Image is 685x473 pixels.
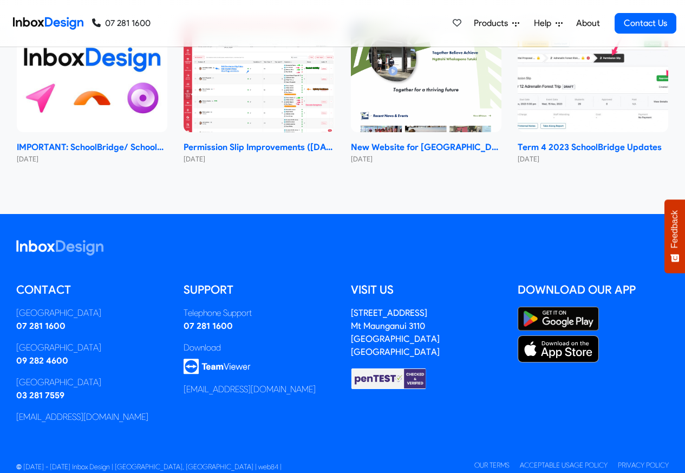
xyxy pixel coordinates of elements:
a: Contact Us [615,13,676,34]
small: [DATE] [184,154,334,164]
img: Checked & Verified by penTEST [351,367,427,390]
a: [STREET_ADDRESS]Mt Maunganui 3110[GEOGRAPHIC_DATA][GEOGRAPHIC_DATA] [351,308,440,357]
a: IMPORTANT: SchoolBridge/ SchoolPoint Data- Sharing Information- NEW 2024 IMPORTANT: SchoolBridge/... [17,20,167,165]
div: [GEOGRAPHIC_DATA] [16,341,167,354]
a: Our Terms [474,461,510,469]
a: 07 281 1600 [184,321,233,331]
div: [GEOGRAPHIC_DATA] [16,307,167,320]
a: 07 281 1600 [16,321,66,331]
strong: Term 4 2023 SchoolBridge Updates [518,141,668,154]
a: Products [469,12,524,34]
img: logo_inboxdesign_white.svg [16,240,103,256]
small: [DATE] [17,154,167,164]
img: Term 4 2023 SchoolBridge Updates [518,20,668,133]
img: logo_teamviewer.svg [184,359,251,374]
img: Permission Slip Improvements (June 2024) [184,20,334,133]
img: New Website for Whangaparāoa College [351,20,501,133]
h5: Support [184,282,335,298]
a: Help [530,12,567,34]
a: About [573,12,603,34]
h5: Download our App [518,282,669,298]
img: Apple App Store [518,335,599,362]
a: [EMAIL_ADDRESS][DOMAIN_NAME] [16,412,148,422]
h5: Visit us [351,282,502,298]
a: Acceptable Usage Policy [520,461,608,469]
a: Term 4 2023 SchoolBridge Updates Term 4 2023 SchoolBridge Updates [DATE] [518,20,668,165]
span: Products [474,17,512,30]
a: Permission Slip Improvements (June 2024) Permission Slip Improvements ([DATE]) [DATE] [184,20,334,165]
small: [DATE] [351,154,501,164]
img: IMPORTANT: SchoolBridge/ SchoolPoint Data- Sharing Information- NEW 2024 [17,20,167,133]
strong: New Website for [GEOGRAPHIC_DATA] [351,141,501,154]
span: © [DATE] - [DATE] Inbox Design | [GEOGRAPHIC_DATA], [GEOGRAPHIC_DATA] | web84 | [16,463,282,471]
address: [STREET_ADDRESS] Mt Maunganui 3110 [GEOGRAPHIC_DATA] [GEOGRAPHIC_DATA] [351,308,440,357]
strong: Permission Slip Improvements ([DATE]) [184,141,334,154]
div: [GEOGRAPHIC_DATA] [16,376,167,389]
a: [EMAIL_ADDRESS][DOMAIN_NAME] [184,384,316,394]
img: Google Play Store [518,307,599,331]
a: 03 281 7559 [16,390,64,400]
a: Checked & Verified by penTEST [351,373,427,383]
span: Help [534,17,556,30]
strong: IMPORTANT: SchoolBridge/ SchoolPoint Data- Sharing Information- NEW 2024 [17,141,167,154]
button: Feedback - Show survey [664,199,685,273]
div: Telephone Support [184,307,335,320]
a: 09 282 4600 [16,355,68,366]
a: New Website for Whangaparāoa College New Website for [GEOGRAPHIC_DATA] [DATE] [351,20,501,165]
div: Download [184,341,335,354]
small: [DATE] [518,154,668,164]
a: Privacy Policy [618,461,669,469]
a: 07 281 1600 [92,17,151,30]
span: Feedback [670,210,680,248]
h5: Contact [16,282,167,298]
